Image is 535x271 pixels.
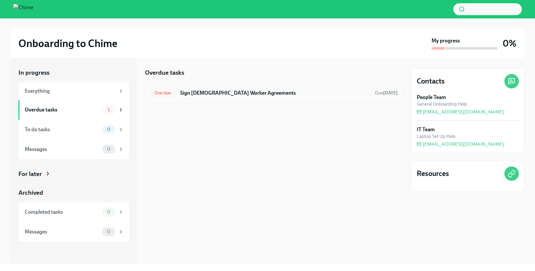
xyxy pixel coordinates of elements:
span: 0 [103,147,114,152]
span: Laptop Set Up Help [417,133,456,139]
div: To do tasks [25,126,99,133]
a: [EMAIL_ADDRESS][DOMAIN_NAME] [417,109,504,115]
div: Messages [25,146,99,153]
h6: Sign [DEMOGRAPHIC_DATA] Worker Agreements [180,89,370,97]
div: Completed tasks [25,209,99,216]
span: October 12th, 2025 11:00 [375,90,398,96]
strong: IT Team [417,126,435,133]
img: Chime [13,4,33,14]
a: Messages0 [18,222,129,242]
strong: People Team [417,94,446,101]
span: 0 [103,229,114,234]
a: OverdueSign [DEMOGRAPHIC_DATA] Worker AgreementsDue[DATE] [151,88,398,98]
a: Completed tasks0 [18,202,129,222]
span: Overdue [151,90,175,95]
h2: Onboarding to Chime [18,37,117,50]
h5: Overdue tasks [145,68,184,77]
strong: My progress [432,37,460,44]
div: For later [18,170,42,178]
span: 0 [103,209,114,214]
a: Archived [18,188,129,197]
a: Messages0 [18,139,129,159]
a: Overdue tasks1 [18,100,129,120]
span: General Onboarding Help [417,101,467,107]
span: 0 [103,127,114,132]
h3: 0% [503,37,517,49]
a: To do tasks0 [18,120,129,139]
a: Everything [18,82,129,100]
div: Everything [25,87,115,95]
span: 1 [104,107,114,112]
a: [EMAIL_ADDRESS][DOMAIN_NAME] [417,141,504,147]
h4: Resources [417,169,449,179]
h4: Contacts [417,76,445,86]
div: Overdue tasks [25,106,99,113]
span: Due [375,90,398,96]
strong: [DATE] [383,90,398,96]
a: For later [18,170,129,178]
a: In progress [18,68,129,77]
div: Messages [25,228,99,235]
